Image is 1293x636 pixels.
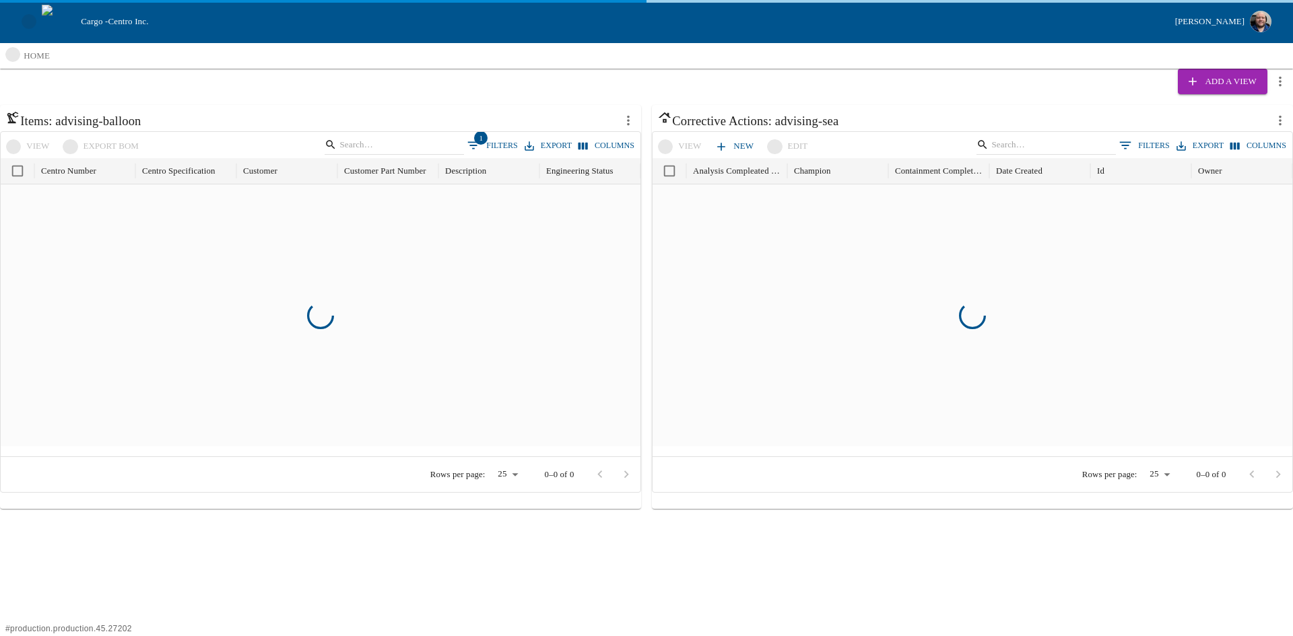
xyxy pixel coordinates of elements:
[1097,166,1104,176] div: Id
[1267,69,1293,94] button: more actions
[1178,69,1267,94] button: Add a View
[1197,468,1226,481] p: 0–0 of 0
[445,166,486,176] div: Description
[1250,11,1271,32] img: Profile image
[325,135,464,157] div: Search
[996,166,1042,176] div: Date Created
[657,110,1267,131] h6: Corrective Actions: advising-sea
[991,136,1096,155] input: Search…
[1082,468,1137,481] p: Rows per page:
[895,166,985,176] div: Containment Completed Date
[1116,135,1173,155] button: Show filters
[344,166,426,176] div: Customer Part Number
[430,468,486,481] p: Rows per page:
[339,136,444,155] input: Search…
[546,166,614,176] div: Engineering Status
[42,5,75,38] img: cargo logo
[1173,136,1227,155] button: Export
[575,136,638,155] button: Select columns
[24,49,50,63] p: home
[1175,14,1245,30] div: [PERSON_NAME]
[521,136,575,155] button: Export
[243,166,277,176] div: Customer
[108,16,148,26] span: Centro Inc.
[1267,108,1293,133] button: more actions
[616,108,641,133] button: more actions
[464,135,521,155] button: Show filters
[545,468,574,481] p: 0–0 of 0
[1227,136,1290,155] button: Select columns
[1143,465,1175,484] div: 25
[1170,7,1277,36] button: [PERSON_NAME]
[491,465,523,484] div: 25
[5,110,616,131] h6: Items: advising-balloon
[712,135,759,158] a: New
[976,135,1116,157] div: Search
[16,9,42,34] button: open drawer
[474,131,488,145] span: 1
[41,166,96,176] div: Centro Number
[693,166,783,176] div: Analysis Compleated Date
[75,15,1169,28] div: Cargo -
[142,166,215,176] div: Centro Specification
[794,166,831,176] div: Champion
[1198,166,1222,176] div: Owner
